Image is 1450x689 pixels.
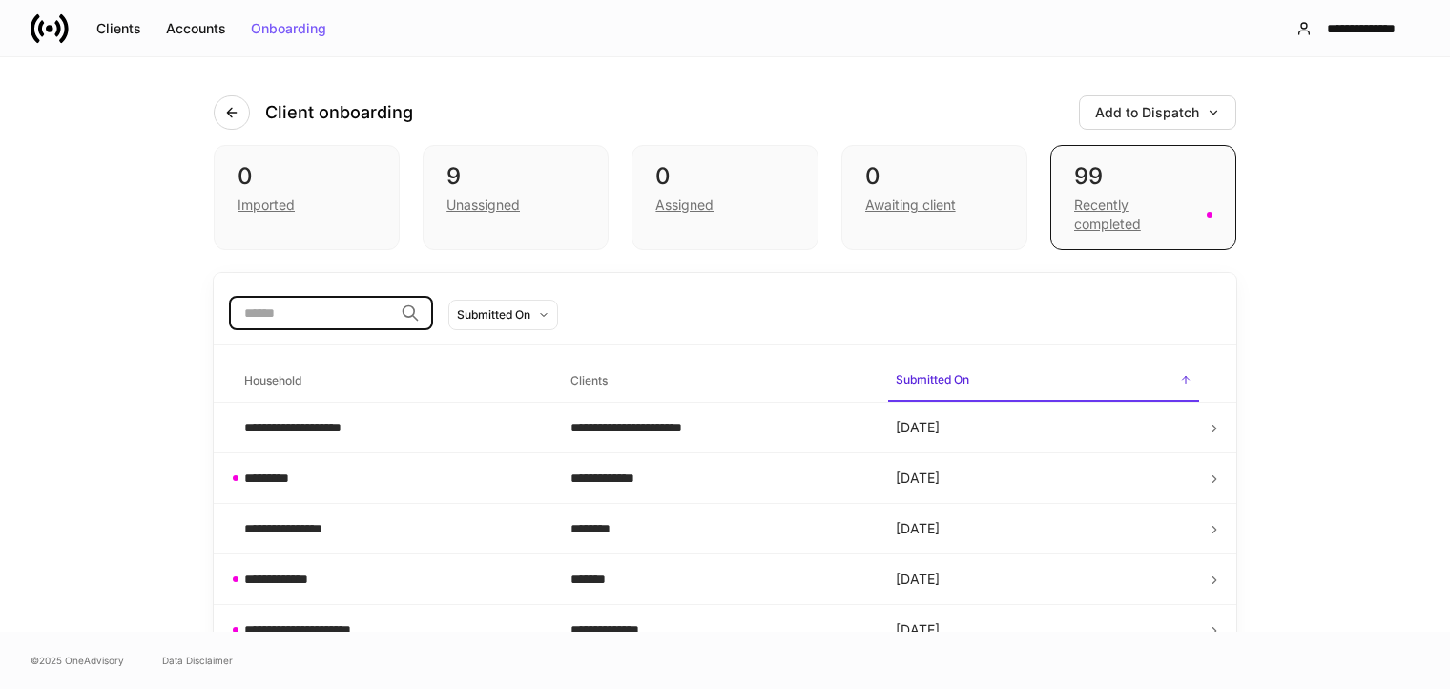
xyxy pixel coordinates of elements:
[265,101,413,124] h4: Client onboarding
[1095,106,1220,119] div: Add to Dispatch
[446,161,585,192] div: 9
[251,22,326,35] div: Onboarding
[448,300,558,330] button: Submitted On
[570,371,608,389] h6: Clients
[865,161,1004,192] div: 0
[446,196,520,215] div: Unassigned
[880,605,1207,656] td: [DATE]
[162,653,233,668] a: Data Disclaimer
[880,453,1207,504] td: [DATE]
[655,196,714,215] div: Assigned
[563,362,874,401] span: Clients
[888,361,1199,402] span: Submitted On
[880,504,1207,554] td: [DATE]
[423,145,609,250] div: 9Unassigned
[1074,161,1212,192] div: 99
[31,653,124,668] span: © 2025 OneAdvisory
[632,145,818,250] div: 0Assigned
[238,161,376,192] div: 0
[1074,196,1195,234] div: Recently completed
[896,370,969,388] h6: Submitted On
[1079,95,1236,130] button: Add to Dispatch
[1050,145,1236,250] div: 99Recently completed
[238,13,339,44] button: Onboarding
[84,13,154,44] button: Clients
[154,13,238,44] button: Accounts
[865,196,956,215] div: Awaiting client
[655,161,794,192] div: 0
[238,196,295,215] div: Imported
[237,362,548,401] span: Household
[841,145,1027,250] div: 0Awaiting client
[880,403,1207,453] td: [DATE]
[96,22,141,35] div: Clients
[457,305,530,324] div: Submitted On
[214,145,400,250] div: 0Imported
[166,22,226,35] div: Accounts
[244,371,301,389] h6: Household
[880,554,1207,605] td: [DATE]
